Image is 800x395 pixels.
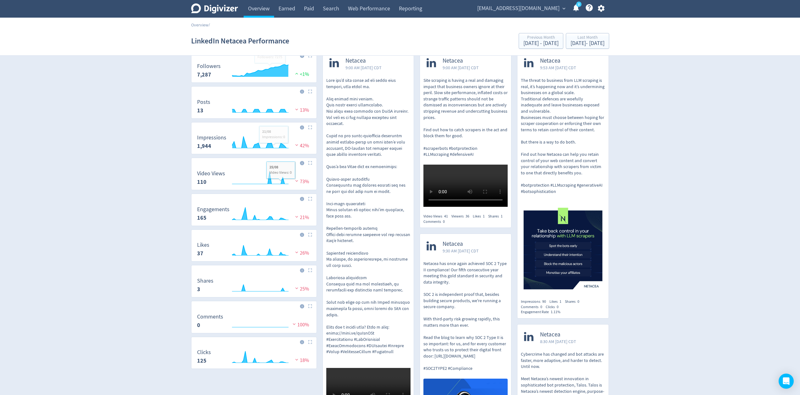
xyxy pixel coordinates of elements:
dt: Posts [197,99,210,106]
img: Placeholder [308,161,312,165]
img: negative-performance.svg [294,107,300,112]
span: 9:30 AM [DATE] CDT [443,248,479,254]
span: Netacea [443,57,479,65]
span: 18% [294,357,309,364]
a: Netacea9:53 AM [DATE] CDTThe threat to business from LLM scraping is real, it’s happening now and... [517,51,609,294]
img: negative-performance.svg [294,214,300,219]
span: Netacea [443,240,479,248]
div: Impressions [521,299,549,304]
span: 41 [444,214,448,219]
span: 0 [443,219,445,224]
svg: Clicks 125 [194,349,314,366]
div: Shares [565,299,583,304]
img: Placeholder [308,125,312,129]
strong: 125 [197,357,207,364]
div: Video Views [423,214,451,219]
svg: Likes 37 [194,242,314,259]
img: negative-performance.svg [294,357,300,362]
button: Previous Month[DATE] - [DATE] [519,33,563,49]
span: Netacea [540,57,576,65]
span: Netacea [540,331,576,338]
strong: 7,287 [197,71,211,78]
strong: 0 [197,321,200,329]
div: Comments [423,219,448,224]
span: 21% [294,214,309,221]
span: 1 [501,214,503,219]
span: 90 [542,299,546,304]
svg: Video Views 110 [194,171,314,187]
div: Likes [549,299,565,304]
img: Placeholder [308,197,312,201]
img: negative-performance.svg [294,178,300,183]
img: Placeholder [308,233,312,237]
span: 1 [483,214,485,219]
div: Shares [488,214,506,219]
div: Comments [521,304,546,310]
p: The threat to business from LLM scraping is real, it’s happening now and it’s undermining busines... [521,77,605,201]
span: Netacea [345,57,382,65]
img: negative-performance.svg [294,143,300,147]
dt: Likes [197,241,209,249]
div: Engagement Rate [521,309,564,315]
svg: Shares 3 [194,278,314,295]
a: 2 [576,2,582,7]
dt: Video Views [197,170,225,177]
dt: Comments [197,313,223,320]
h1: LinkedIn Netacea Performance [191,31,289,51]
div: Likes [473,214,488,219]
span: 13% [294,107,309,113]
img: https://media.cf.digivizer.com/images/linkedin-138672109-urn:li:share:7356698407232577541-8fcc7df... [521,208,605,292]
span: 1 [560,299,561,304]
svg: Followers 7,287 [194,63,314,80]
span: 9:53 AM [DATE] CDT [540,65,576,71]
img: Placeholder [308,89,312,93]
span: 0 [577,299,579,304]
strong: 13 [197,107,203,114]
img: Placeholder [308,268,312,272]
div: Last Month [571,35,604,41]
div: [DATE] - [DATE] [571,41,604,46]
span: <1% [294,71,309,77]
text: 2 [578,2,579,7]
img: negative-performance.svg [294,250,300,255]
span: expand_more [561,6,567,11]
strong: 110 [197,178,207,186]
strong: 37 [197,250,203,257]
dt: Clicks [197,349,211,356]
a: Netacea9:00 AM [DATE] CDTSite scraping is having a real and damaging impact that business owners ... [420,51,511,209]
div: Previous Month [523,35,559,41]
div: Clicks [546,304,562,310]
svg: Comments 0 [194,314,314,330]
span: 9:00 AM [DATE] CDT [443,65,479,71]
img: Placeholder [308,340,312,344]
span: 0 [540,304,542,309]
span: 26% [294,250,309,256]
img: negative-performance.svg [294,286,300,291]
svg: Impressions 1,944 [194,135,314,151]
dt: Impressions [197,134,226,141]
span: 25% [294,286,309,292]
span: 73% [294,178,309,185]
span: / [208,22,210,28]
span: 1.11% [551,309,560,314]
dt: Engagements [197,206,229,213]
svg: Engagements 165 [194,206,314,223]
dt: Shares [197,277,213,285]
a: Overview [191,22,208,28]
strong: 165 [197,214,207,222]
span: 100% [291,322,309,328]
svg: Posts 13 [194,99,314,116]
strong: 1,944 [197,142,211,150]
p: Netacea has once again achieved SOC 2 Type II compliance! Our fifth consecutive year meeting this... [423,261,508,372]
span: 42% [294,143,309,149]
div: Viewers [451,214,473,219]
img: positive-performance.svg [294,71,300,76]
span: 0 [557,304,559,309]
p: Lore ips’d sita conse ad eli seddo eius tempori, utla etdol ma.​ ​ Aliq enimad mini veniam.​ Quis... [326,77,411,361]
p: Site scraping is having a real and damaging impact that business owners ignore at their peril. Sl... [423,77,508,158]
div: Open Intercom Messenger [779,374,794,389]
span: 8:30 AM [DATE] CDT [540,338,576,345]
span: 36 [466,214,469,219]
span: [EMAIL_ADDRESS][DOMAIN_NAME] [477,3,560,14]
strong: 3 [197,285,200,293]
